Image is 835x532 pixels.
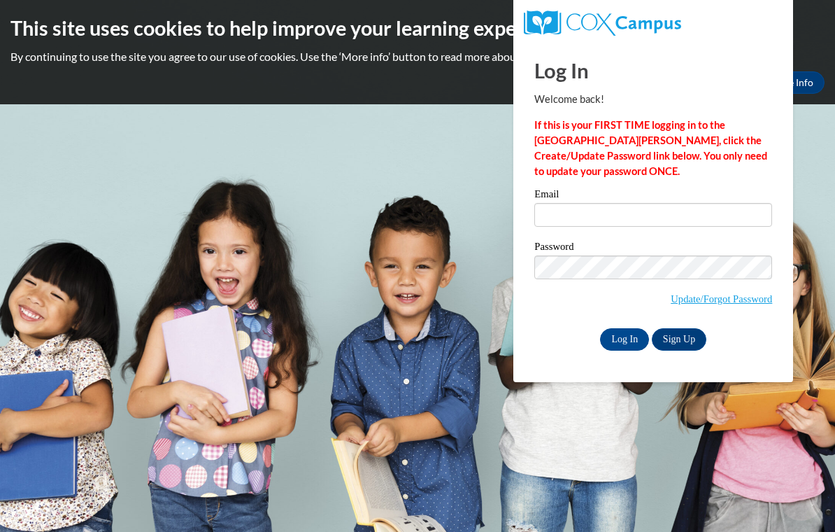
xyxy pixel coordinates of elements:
input: Log In [600,328,649,351]
a: Sign Up [652,328,706,351]
p: By continuing to use the site you agree to our use of cookies. Use the ‘More info’ button to read... [10,49,825,64]
p: Welcome back! [534,92,772,107]
h2: This site uses cookies to help improve your learning experience. [10,14,825,42]
iframe: Button to launch messaging window [779,476,824,521]
strong: If this is your FIRST TIME logging in to the [GEOGRAPHIC_DATA][PERSON_NAME], click the Create/Upd... [534,119,767,177]
img: COX Campus [524,10,680,36]
label: Password [534,241,772,255]
h1: Log In [534,56,772,85]
a: Update/Forgot Password [671,293,772,304]
label: Email [534,189,772,203]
